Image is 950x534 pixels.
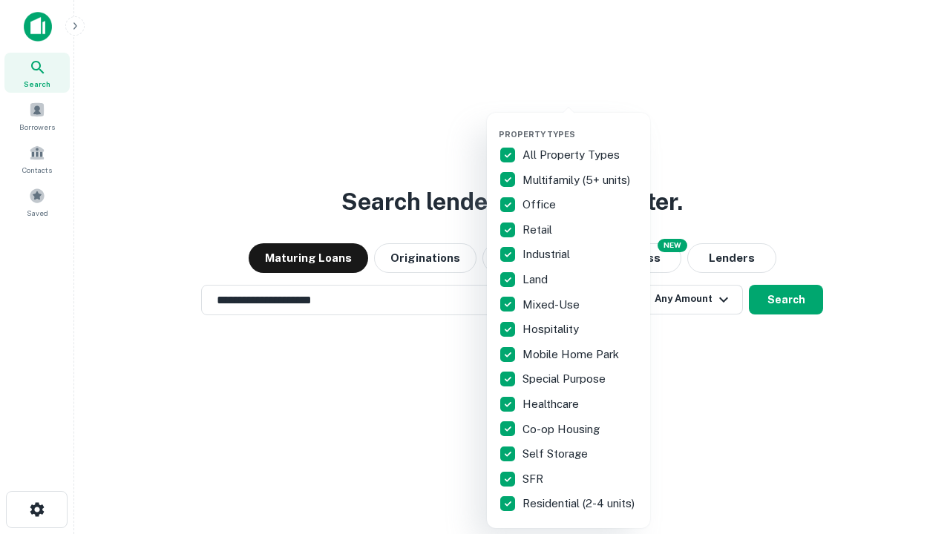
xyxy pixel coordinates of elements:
p: Healthcare [522,395,582,413]
p: Land [522,271,551,289]
p: Industrial [522,245,573,263]
p: Office [522,196,559,214]
p: Multifamily (5+ units) [522,171,633,189]
p: Co-op Housing [522,421,603,438]
p: Special Purpose [522,370,609,388]
p: Hospitality [522,320,582,338]
p: SFR [522,470,546,488]
p: All Property Types [522,146,623,164]
p: Self Storage [522,445,591,463]
span: Property Types [499,130,575,139]
p: Mixed-Use [522,296,583,314]
p: Retail [522,221,555,239]
iframe: Chat Widget [876,415,950,487]
p: Residential (2-4 units) [522,495,638,512]
p: Mobile Home Park [522,346,622,363]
